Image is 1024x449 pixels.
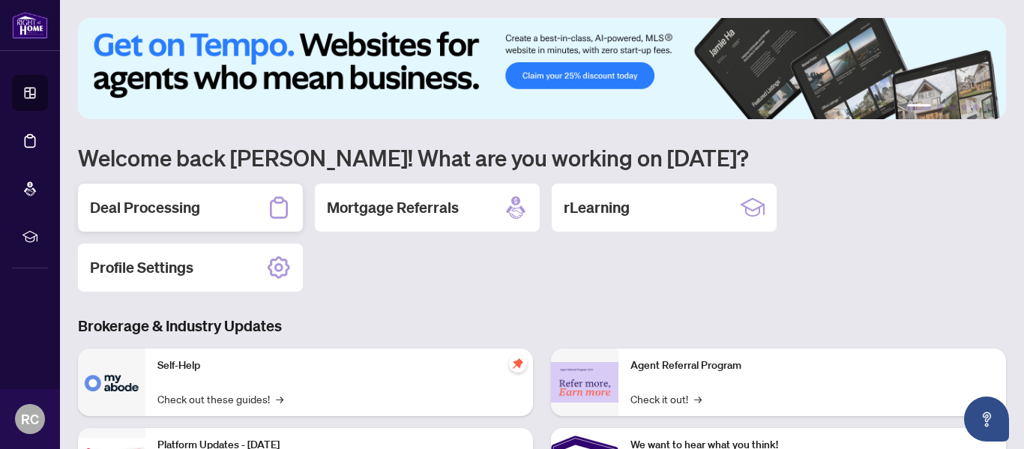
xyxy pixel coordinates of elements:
a: Check it out!→ [630,391,702,407]
img: Agent Referral Program [551,362,618,403]
img: Slide 0 [78,18,1006,119]
img: logo [12,11,48,39]
h1: Welcome back [PERSON_NAME]! What are you working on [DATE]? [78,143,1006,172]
h2: rLearning [564,197,630,218]
button: 2 [937,104,943,110]
a: Check out these guides!→ [157,391,283,407]
span: → [694,391,702,407]
p: Self-Help [157,358,521,374]
p: Agent Referral Program [630,358,994,374]
h2: Deal Processing [90,197,200,218]
h2: Mortgage Referrals [327,197,459,218]
button: 4 [961,104,967,110]
span: pushpin [509,355,527,373]
h3: Brokerage & Industry Updates [78,316,1006,337]
h2: Profile Settings [90,257,193,278]
button: 3 [949,104,955,110]
button: 6 [985,104,991,110]
span: RC [21,409,39,430]
img: Self-Help [78,349,145,416]
span: → [276,391,283,407]
button: 5 [973,104,979,110]
button: 1 [907,104,931,110]
button: Open asap [964,397,1009,442]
